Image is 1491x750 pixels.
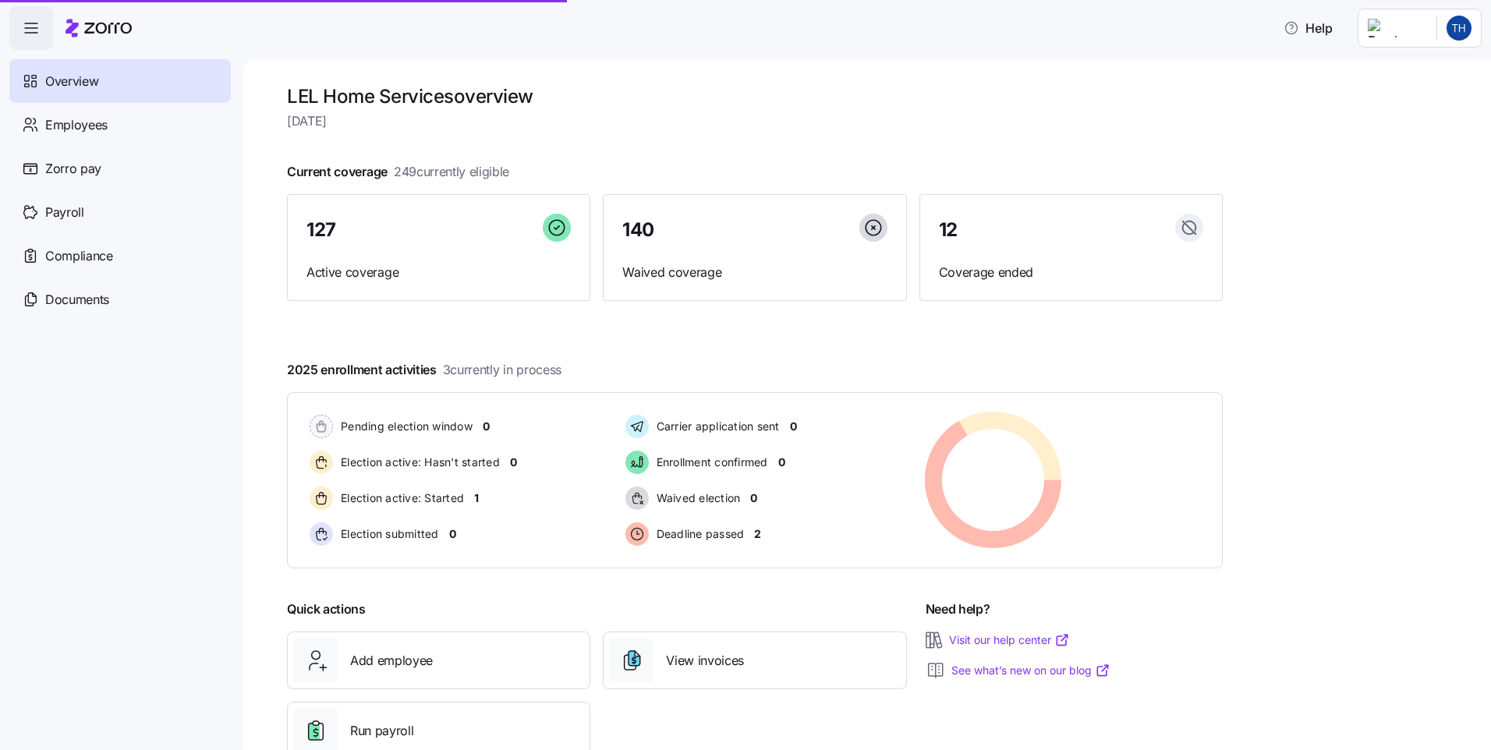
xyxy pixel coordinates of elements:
[1284,19,1333,37] span: Help
[483,419,490,434] span: 0
[754,526,761,542] span: 2
[510,455,517,470] span: 0
[45,203,84,222] span: Payroll
[652,419,780,434] span: Carrier application sent
[287,360,561,380] span: 2025 enrollment activities
[336,526,439,542] span: Election submitted
[949,632,1070,648] a: Visit our help center
[926,600,990,619] span: Need help?
[9,59,231,103] a: Overview
[45,159,101,179] span: Zorro pay
[45,72,98,91] span: Overview
[622,263,887,282] span: Waived coverage
[336,455,500,470] span: Election active: Hasn't started
[474,490,479,506] span: 1
[336,419,473,434] span: Pending election window
[45,290,109,310] span: Documents
[622,221,654,239] span: 140
[443,360,561,380] span: 3 currently in process
[666,651,744,670] span: View invoices
[287,84,1223,108] h1: LEL Home Services overview
[287,162,509,182] span: Current coverage
[350,721,413,741] span: Run payroll
[45,246,113,266] span: Compliance
[45,115,108,135] span: Employees
[652,455,768,470] span: Enrollment confirmed
[9,190,231,234] a: Payroll
[1271,12,1345,44] button: Help
[652,490,741,506] span: Waived election
[1447,16,1472,41] img: 23580417c41333b3521d68439011887a
[790,419,797,434] span: 0
[306,221,336,239] span: 127
[939,263,1203,282] span: Coverage ended
[350,651,433,670] span: Add employee
[449,526,456,542] span: 0
[750,490,757,506] span: 0
[287,600,366,619] span: Quick actions
[394,162,509,182] span: 249 currently eligible
[9,278,231,321] a: Documents
[287,111,1223,131] span: [DATE]
[652,526,745,542] span: Deadline passed
[1368,19,1424,37] img: Employer logo
[306,263,571,282] span: Active coverage
[939,221,958,239] span: 12
[9,103,231,147] a: Employees
[951,663,1110,678] a: See what’s new on our blog
[778,455,785,470] span: 0
[336,490,464,506] span: Election active: Started
[9,147,231,190] a: Zorro pay
[9,234,231,278] a: Compliance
